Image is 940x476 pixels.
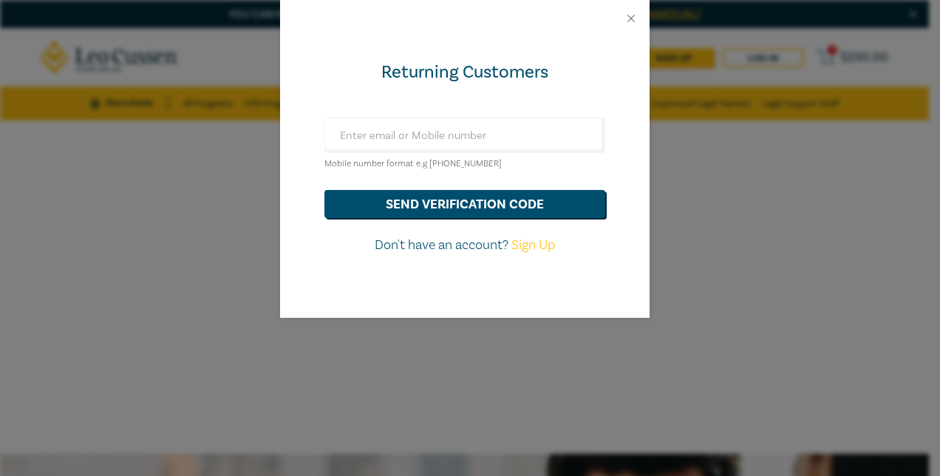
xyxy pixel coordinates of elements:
button: Close [624,12,638,25]
input: Enter email or Mobile number [324,118,605,153]
div: Returning Customers [324,61,605,84]
button: send verification code [324,190,605,218]
p: Don't have an account? [324,236,605,255]
small: Mobile number format e.g [PHONE_NUMBER] [324,158,502,169]
a: Sign Up [511,237,555,254]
